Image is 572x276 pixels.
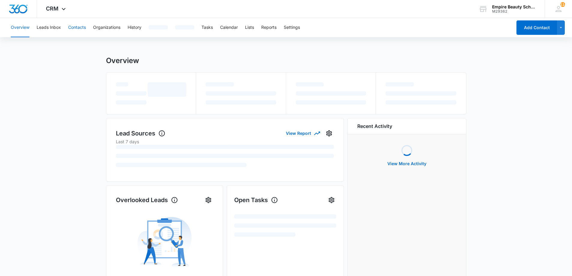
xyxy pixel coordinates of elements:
[492,5,536,9] div: account name
[128,18,141,37] button: History
[284,18,300,37] button: Settings
[324,129,334,138] button: Settings
[37,18,61,37] button: Leads Inbox
[116,196,178,205] h1: Overlooked Leads
[381,156,432,171] button: View More Activity
[46,5,59,12] span: CRM
[516,20,557,35] button: Add Contact
[201,18,213,37] button: Tasks
[261,18,277,37] button: Reports
[106,56,139,65] h1: Overview
[492,9,536,14] div: account id
[204,195,213,205] button: Settings
[286,128,319,138] button: View Report
[11,18,29,37] button: Overview
[560,2,565,7] div: notifications count
[560,2,565,7] span: 114
[68,18,86,37] button: Contacts
[234,196,278,205] h1: Open Tasks
[93,18,120,37] button: Organizations
[357,123,392,130] h6: Recent Activity
[220,18,238,37] button: Calendar
[245,18,254,37] button: Lists
[116,129,165,138] h1: Lead Sources
[327,195,336,205] button: Settings
[116,138,334,145] p: Last 7 days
